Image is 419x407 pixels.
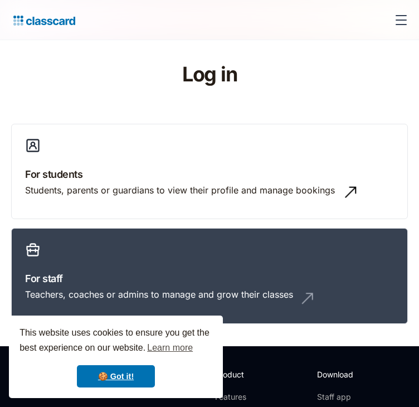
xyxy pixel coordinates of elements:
h3: For students [25,167,394,182]
a: For studentsStudents, parents or guardians to view their profile and manage bookings [11,124,408,219]
div: Teachers, coaches or admins to manage and grow their classes [25,288,293,301]
a: Logo [9,12,75,28]
div: Students, parents or guardians to view their profile and manage bookings [25,184,335,196]
a: Staff app [317,391,363,403]
h2: Product [215,369,275,380]
div: menu [388,7,410,33]
a: For staffTeachers, coaches or admins to manage and grow their classes [11,228,408,323]
h3: For staff [25,271,394,286]
a: dismiss cookie message [77,365,155,387]
span: This website uses cookies to ensure you get the best experience on our website. [20,326,212,356]
div: cookieconsent [9,316,223,398]
h2: Download [317,369,363,380]
h1: Log in [11,62,408,86]
a: Features [215,391,275,403]
a: learn more about cookies [145,340,194,356]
